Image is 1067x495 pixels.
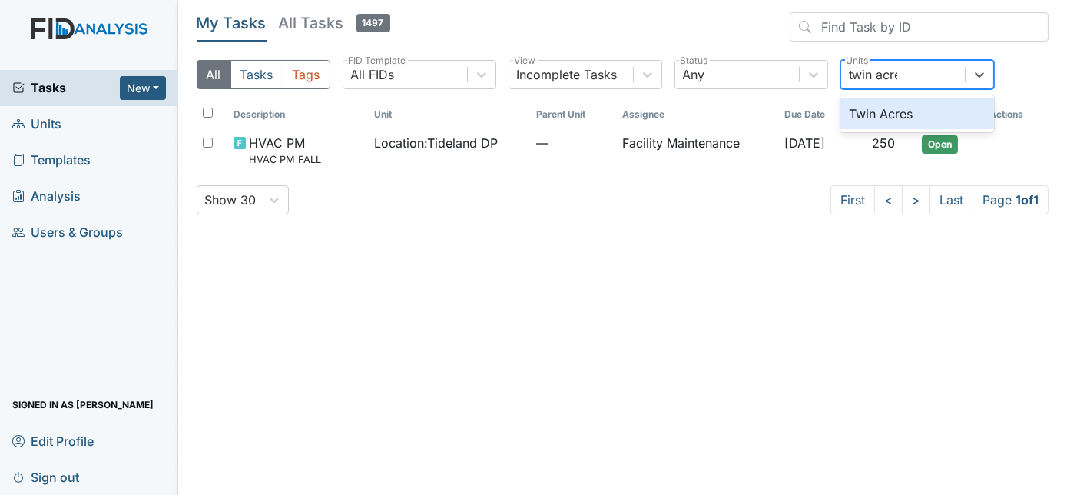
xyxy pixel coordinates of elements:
a: Last [929,185,973,214]
button: All [197,60,231,89]
a: Tasks [12,78,120,97]
div: Show 30 [205,191,257,209]
th: Toggle SortBy [368,101,530,128]
h5: My Tasks [197,12,267,34]
span: HVAC PM HVAC PM FALL [249,134,321,167]
span: Page [973,185,1049,214]
input: Toggle All Rows Selected [203,108,213,118]
span: Analysis [12,184,81,208]
span: Signed in as [PERSON_NAME] [12,393,154,417]
nav: task-pagination [830,185,1049,214]
span: Location : Tideland DP [374,134,498,152]
button: Tags [283,60,330,89]
th: Assignee [616,101,778,128]
td: Facility Maintenance [616,128,778,173]
div: Incomplete Tasks [517,65,618,84]
span: 250 [872,135,895,151]
span: 1497 [356,14,390,32]
div: Twin Acres [840,98,994,129]
button: Tasks [230,60,283,89]
a: < [874,185,903,214]
small: HVAC PM FALL [249,152,321,167]
th: Toggle SortBy [778,101,866,128]
th: Toggle SortBy [530,101,616,128]
th: Actions [984,101,1049,128]
div: All FIDs [351,65,395,84]
a: First [830,185,875,214]
span: Users & Groups [12,221,123,244]
span: [DATE] [784,135,825,151]
strong: 1 of 1 [1016,192,1039,208]
a: > [902,185,930,214]
span: Templates [12,148,91,172]
button: New [120,76,166,100]
div: Type filter [197,60,330,89]
th: Toggle SortBy [227,101,368,128]
span: — [536,134,610,152]
div: Any [683,65,705,84]
span: Sign out [12,465,79,489]
input: Find Task by ID [790,12,1049,42]
h5: All Tasks [279,12,390,34]
span: Units [12,112,61,136]
span: Open [922,135,958,154]
span: Edit Profile [12,429,94,453]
